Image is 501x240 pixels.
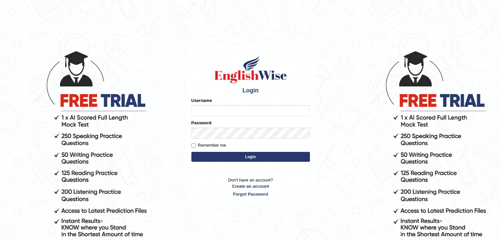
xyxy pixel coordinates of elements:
[191,191,310,197] a: Forgot Password
[191,152,310,162] button: Login
[191,183,310,189] a: Create an account
[191,142,226,149] label: Remember me
[213,55,288,84] img: Logo of English Wise sign in for intelligent practice with AI
[191,97,212,104] label: Username
[191,120,211,126] label: Password
[191,177,310,197] p: Don't have an account?
[191,87,310,94] h4: Login
[191,143,196,148] input: Remember me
